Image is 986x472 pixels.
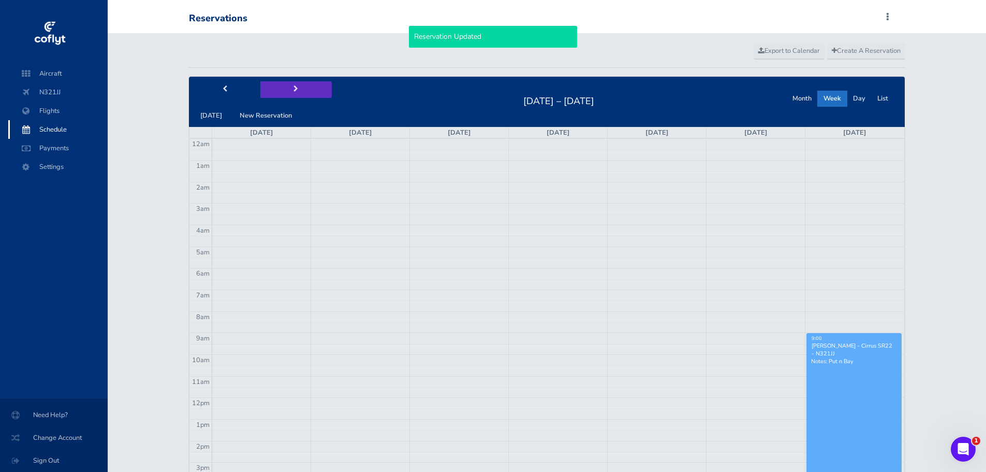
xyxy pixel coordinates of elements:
[517,93,600,107] h2: [DATE] – [DATE]
[196,420,210,430] span: 1pm
[19,158,97,176] span: Settings
[194,108,228,124] button: [DATE]
[812,335,822,341] span: 9:00
[12,451,95,470] span: Sign Out
[196,442,210,451] span: 2pm
[448,128,471,137] a: [DATE]
[645,128,669,137] a: [DATE]
[811,357,897,365] p: Notes: Put n Bay
[192,377,210,387] span: 11am
[409,26,577,48] div: Reservation Updated
[250,128,273,137] a: [DATE]
[196,334,210,343] span: 9am
[189,13,247,24] div: Reservations
[192,398,210,408] span: 12pm
[196,269,210,278] span: 6am
[189,81,260,97] button: prev
[196,291,210,300] span: 7am
[233,108,298,124] button: New Reservation
[349,128,372,137] a: [DATE]
[843,128,866,137] a: [DATE]
[817,91,847,107] button: Week
[196,204,210,213] span: 3am
[19,139,97,158] span: Payments
[827,44,905,59] a: Create A Reservation
[12,428,95,447] span: Change Account
[972,437,980,445] span: 1
[196,161,210,170] span: 1am
[547,128,570,137] a: [DATE]
[951,437,976,462] iframe: Intercom live chat
[19,83,97,102] span: N321JJ
[192,355,210,365] span: 10am
[758,46,820,55] span: Export to Calendar
[196,248,210,257] span: 5am
[19,120,97,139] span: Schedule
[196,312,210,322] span: 8am
[754,44,825,59] a: Export to Calendar
[196,183,210,192] span: 2am
[832,46,901,55] span: Create A Reservation
[786,91,818,107] button: Month
[19,64,97,83] span: Aircraft
[871,91,894,107] button: List
[196,226,210,235] span: 4am
[811,342,897,357] div: [PERSON_NAME] - Cirrus SR22 - N321JJ
[19,102,97,120] span: Flights
[192,139,210,149] span: 12am
[33,18,67,49] img: coflyt logo
[260,81,332,97] button: next
[744,128,768,137] a: [DATE]
[12,406,95,424] span: Need Help?
[847,91,872,107] button: Day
